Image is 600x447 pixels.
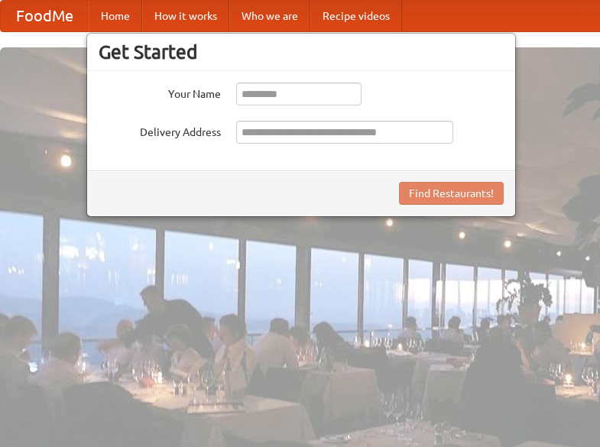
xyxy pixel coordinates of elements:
[142,1,229,31] a: How it works
[1,1,89,31] a: FoodMe
[99,121,221,140] label: Delivery Address
[89,1,142,31] a: Home
[229,1,310,31] a: Who we are
[99,40,504,63] h3: Get Started
[99,83,221,102] label: Your Name
[399,182,504,205] button: Find Restaurants!
[310,1,402,31] a: Recipe videos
